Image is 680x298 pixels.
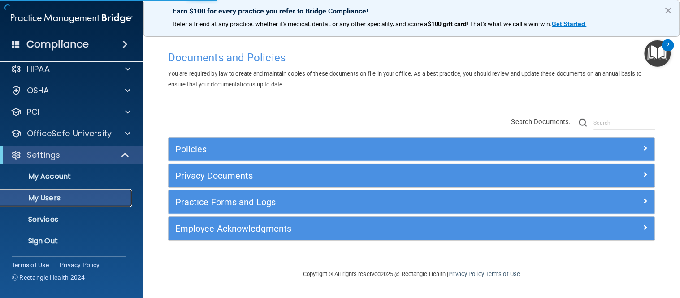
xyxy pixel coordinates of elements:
a: Settings [11,150,130,160]
h5: Employee Acknowledgments [175,224,527,233]
a: OSHA [11,85,130,96]
span: You are required by law to create and maintain copies of these documents on file in your office. ... [168,70,642,88]
span: ! That's what we call a win-win. [467,20,552,27]
p: Settings [27,150,60,160]
span: Ⓒ Rectangle Health 2024 [12,273,85,282]
p: My Users [6,194,128,203]
div: Copyright © All rights reserved 2025 @ Rectangle Health | | [248,260,576,289]
a: Employee Acknowledgments [175,221,648,236]
img: ic-search.3b580494.png [579,119,587,127]
span: Refer a friend at any practice, whether it's medical, dental, or any other speciality, and score a [173,20,428,27]
strong: Get Started [552,20,585,27]
a: Terms of Use [485,271,520,277]
p: OSHA [27,85,49,96]
a: Practice Forms and Logs [175,195,648,209]
p: Services [6,215,128,224]
input: Search [594,116,655,130]
p: HIPAA [27,64,50,74]
img: PMB logo [11,9,133,27]
a: Privacy Policy [449,271,484,277]
span: Search Documents: [511,118,571,126]
strong: $100 gift card [428,20,467,27]
h4: Documents and Policies [168,52,655,64]
h5: Privacy Documents [175,171,527,181]
h4: Compliance [26,38,89,51]
button: Close [664,3,673,17]
button: Open Resource Center, 2 new notifications [645,40,671,67]
a: PCI [11,107,130,117]
h5: Policies [175,144,527,154]
a: Privacy Policy [60,260,100,269]
p: OfficeSafe University [27,128,112,139]
a: OfficeSafe University [11,128,130,139]
h5: Practice Forms and Logs [175,197,527,207]
p: Earn $100 for every practice you refer to Bridge Compliance! [173,7,651,15]
a: Policies [175,142,648,156]
a: HIPAA [11,64,130,74]
a: Terms of Use [12,260,49,269]
p: Sign Out [6,237,128,246]
p: My Account [6,172,128,181]
a: Get Started [552,20,587,27]
a: Privacy Documents [175,168,648,183]
div: 2 [667,45,670,57]
p: PCI [27,107,39,117]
